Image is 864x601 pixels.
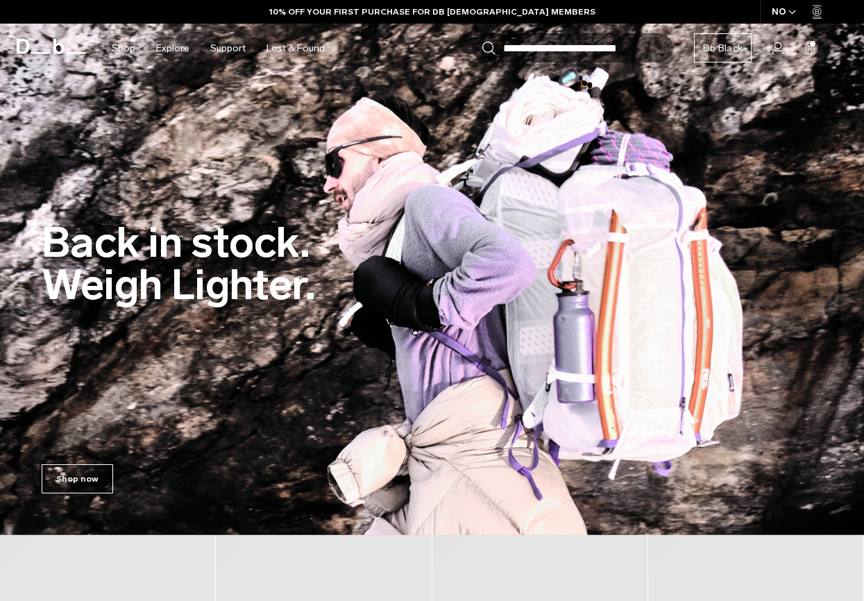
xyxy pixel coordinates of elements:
nav: Main Navigation [101,24,335,73]
a: Db Black [694,33,752,62]
a: Support [210,24,246,73]
a: Shop now [42,464,113,493]
a: 10% OFF YOUR FIRST PURCHASE FOR DB [DEMOGRAPHIC_DATA] MEMBERS [269,6,595,18]
a: Lost & Found [266,24,325,73]
h2: Back in stock. Weigh Lighter. [42,221,316,306]
a: Shop [112,24,135,73]
a: Explore [156,24,189,73]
